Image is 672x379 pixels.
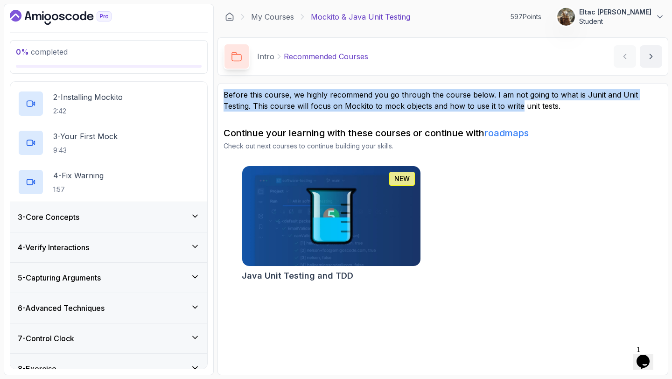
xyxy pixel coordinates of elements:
[18,130,200,156] button: 3-Your First Mock9:43
[394,174,410,183] p: NEW
[10,202,207,232] button: 3-Core Concepts
[53,146,118,155] p: 9:43
[579,7,651,17] p: Eltac [PERSON_NAME]
[242,269,353,282] h2: Java Unit Testing and TDD
[242,166,420,266] img: Java Unit Testing and TDD card
[484,127,529,139] a: roadmaps
[311,11,410,22] p: Mockito & Java Unit Testing
[10,232,207,262] button: 4-Verify Interactions
[633,342,663,370] iframe: chat widget
[224,89,662,112] p: Before this course, we highly recommend you go through the course below. I am not going to what i...
[53,170,104,181] p: 4 - Fix Warning
[18,169,200,195] button: 4-Fix Warning1:57
[557,7,665,26] button: user profile imageEltac [PERSON_NAME]Student
[284,51,368,62] p: Recommended Courses
[10,323,207,353] button: 7-Control Clock
[224,126,662,140] h2: Continue your learning with these courses or continue with
[257,51,274,62] p: Intro
[511,12,541,21] p: 597 Points
[18,363,56,374] h3: 8 - Exercise
[16,47,29,56] span: 0 %
[18,272,101,283] h3: 5 - Capturing Arguments
[53,185,104,194] p: 1:57
[10,293,207,323] button: 6-Advanced Techniques
[579,17,651,26] p: Student
[640,45,662,68] button: next content
[53,131,118,142] p: 3 - Your First Mock
[53,106,123,116] p: 2:42
[16,47,68,56] span: completed
[251,11,294,22] a: My Courses
[242,166,421,282] a: Java Unit Testing and TDD cardNEWJava Unit Testing and TDD
[18,302,105,314] h3: 6 - Advanced Techniques
[18,91,200,117] button: 2-Installing Mockito2:42
[224,141,662,151] p: Check out next courses to continue building your skills.
[18,242,89,253] h3: 4 - Verify Interactions
[557,8,575,26] img: user profile image
[18,333,74,344] h3: 7 - Control Clock
[53,91,123,103] p: 2 - Installing Mockito
[10,263,207,293] button: 5-Capturing Arguments
[18,211,79,223] h3: 3 - Core Concepts
[225,12,234,21] a: Dashboard
[10,10,133,25] a: Dashboard
[614,45,636,68] button: previous content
